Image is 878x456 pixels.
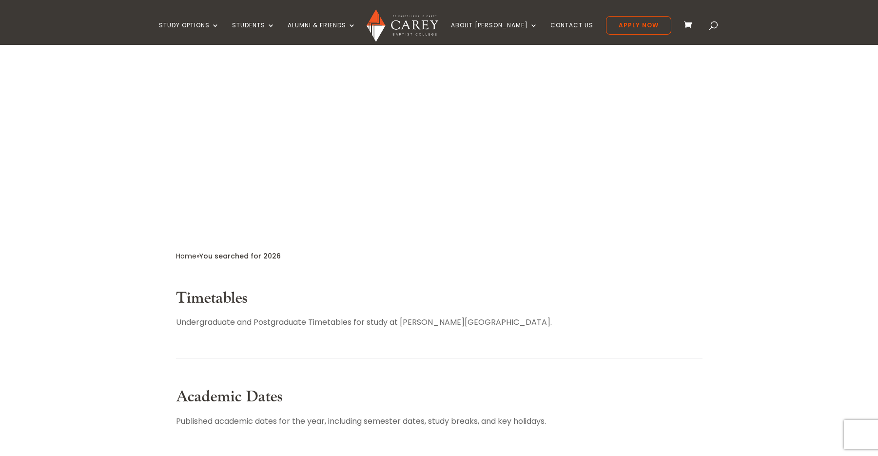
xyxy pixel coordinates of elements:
[176,415,702,428] p: Published academic dates for the year, including semester dates, study breaks, and key holidays.
[606,16,671,35] a: Apply Now
[199,251,281,261] span: You searched for 2026
[176,316,702,329] p: Undergraduate and Postgraduate Timetables for study at [PERSON_NAME][GEOGRAPHIC_DATA].
[176,251,281,261] span: »
[451,22,538,45] a: About [PERSON_NAME]
[367,9,438,42] img: Carey Baptist College
[550,22,593,45] a: Contact Us
[176,288,247,308] a: Timetables
[159,22,219,45] a: Study Options
[288,22,356,45] a: Alumni & Friends
[176,387,282,407] a: Academic Dates
[232,22,275,45] a: Students
[176,251,196,261] a: Home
